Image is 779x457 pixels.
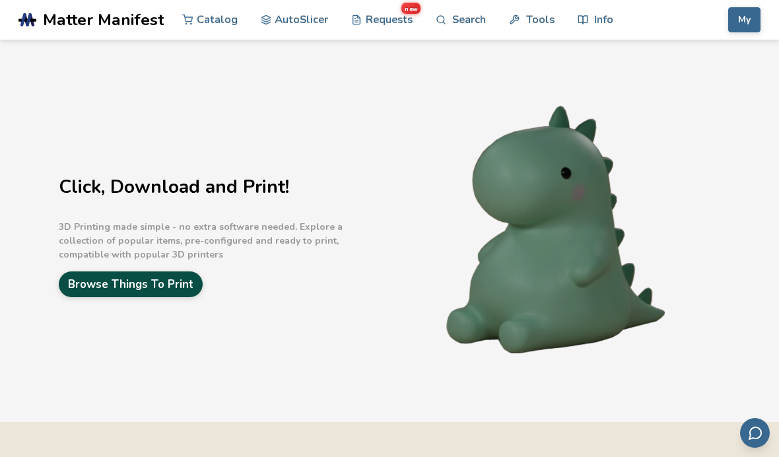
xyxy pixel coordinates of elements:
[59,271,203,297] a: Browse Things To Print
[728,7,761,32] button: My
[59,177,384,197] h1: Click, Download and Print!
[43,11,164,29] span: Matter Manifest
[59,220,384,262] p: 3D Printing made simple - no extra software needed. Explore a collection of popular items, pre-co...
[401,3,421,14] span: new
[740,418,770,448] button: Send feedback via email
